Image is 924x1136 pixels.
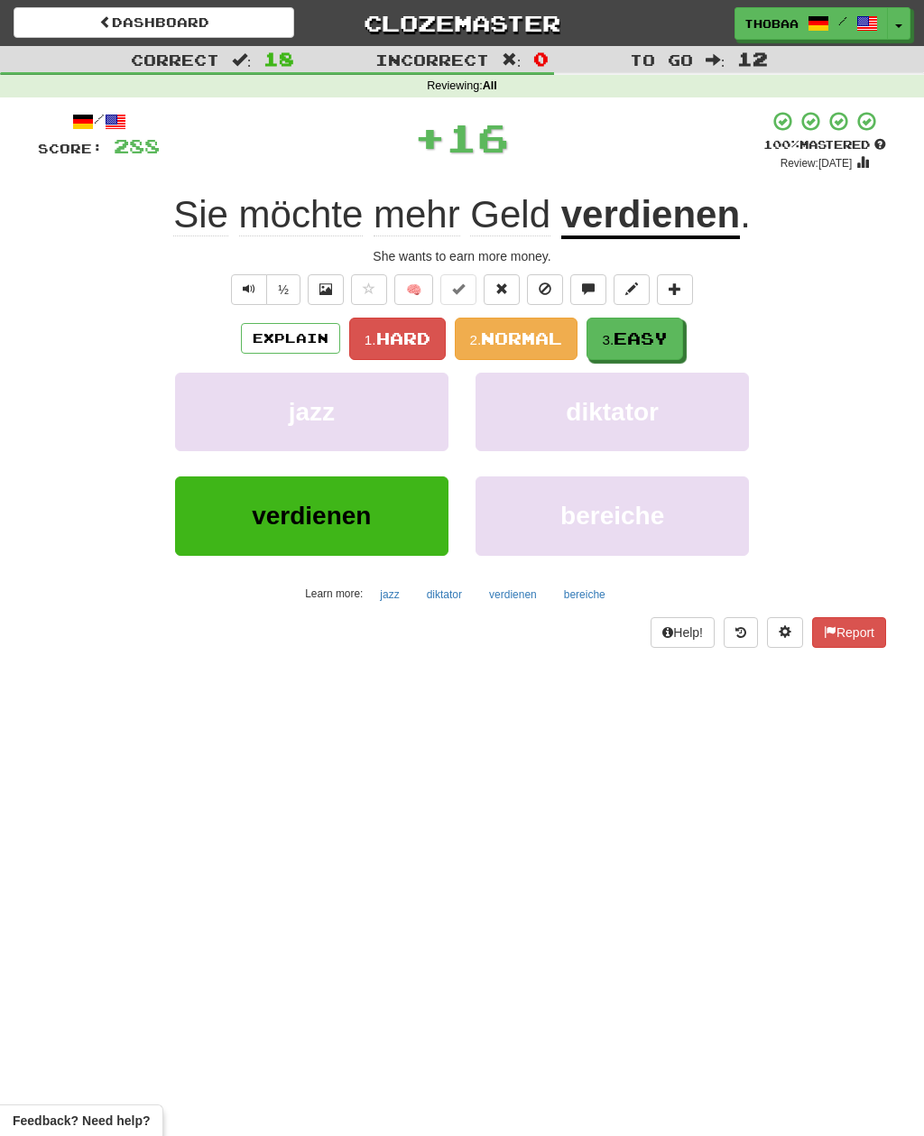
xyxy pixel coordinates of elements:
span: Easy [614,328,668,348]
span: Score: [38,141,103,156]
span: bereiche [560,502,664,530]
small: 3. [602,332,614,347]
button: Edit sentence (alt+d) [614,274,650,305]
span: Open feedback widget [13,1112,150,1130]
small: 1. [365,332,376,347]
u: verdienen [561,193,740,239]
span: 18 [263,48,294,69]
div: Mastered [763,137,886,153]
div: / [38,110,160,133]
span: Geld [470,193,550,236]
button: Show image (alt+x) [308,274,344,305]
span: To go [630,51,693,69]
span: 288 [114,134,160,157]
button: 🧠 [394,274,433,305]
button: Explain [241,323,340,354]
span: 16 [446,115,509,160]
span: diktator [566,398,659,426]
button: 1.Hard [349,318,446,360]
button: 3.Easy [587,318,683,360]
span: : [232,52,252,68]
button: bereiche [476,476,749,555]
button: diktator [476,373,749,451]
span: 12 [737,48,768,69]
button: 2.Normal [455,318,578,360]
button: diktator [417,581,472,608]
div: Text-to-speech controls [227,274,300,305]
small: 2. [470,332,482,347]
strong: All [483,79,497,92]
small: Review: [DATE] [781,157,853,170]
button: verdienen [175,476,448,555]
span: möchte [239,193,364,236]
span: 0 [533,48,549,69]
button: Favorite sentence (alt+f) [351,274,387,305]
button: Add to collection (alt+a) [657,274,693,305]
div: She wants to earn more money. [38,247,886,265]
span: verdienen [252,502,371,530]
button: Help! [651,617,715,648]
span: mehr [374,193,460,236]
a: thobaa / [735,7,888,40]
button: Report [812,617,886,648]
span: Incorrect [375,51,489,69]
button: Discuss sentence (alt+u) [570,274,606,305]
button: Play sentence audio (ctl+space) [231,274,267,305]
span: / [838,14,847,27]
button: jazz [370,581,409,608]
button: ½ [266,274,300,305]
button: bereiche [554,581,615,608]
span: Correct [131,51,219,69]
button: Reset to 0% Mastered (alt+r) [484,274,520,305]
button: Round history (alt+y) [724,617,758,648]
a: Dashboard [14,7,294,38]
span: . [740,193,751,236]
a: Clozemaster [321,7,602,39]
button: Set this sentence to 100% Mastered (alt+m) [440,274,476,305]
span: : [502,52,522,68]
span: + [414,110,446,164]
span: 100 % [763,137,799,152]
span: : [706,52,725,68]
span: Hard [376,328,430,348]
span: thobaa [744,15,799,32]
span: jazz [289,398,335,426]
span: Normal [481,328,562,348]
span: Sie [173,193,228,236]
button: Ignore sentence (alt+i) [527,274,563,305]
small: Learn more: [305,587,363,600]
button: verdienen [479,581,547,608]
button: jazz [175,373,448,451]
